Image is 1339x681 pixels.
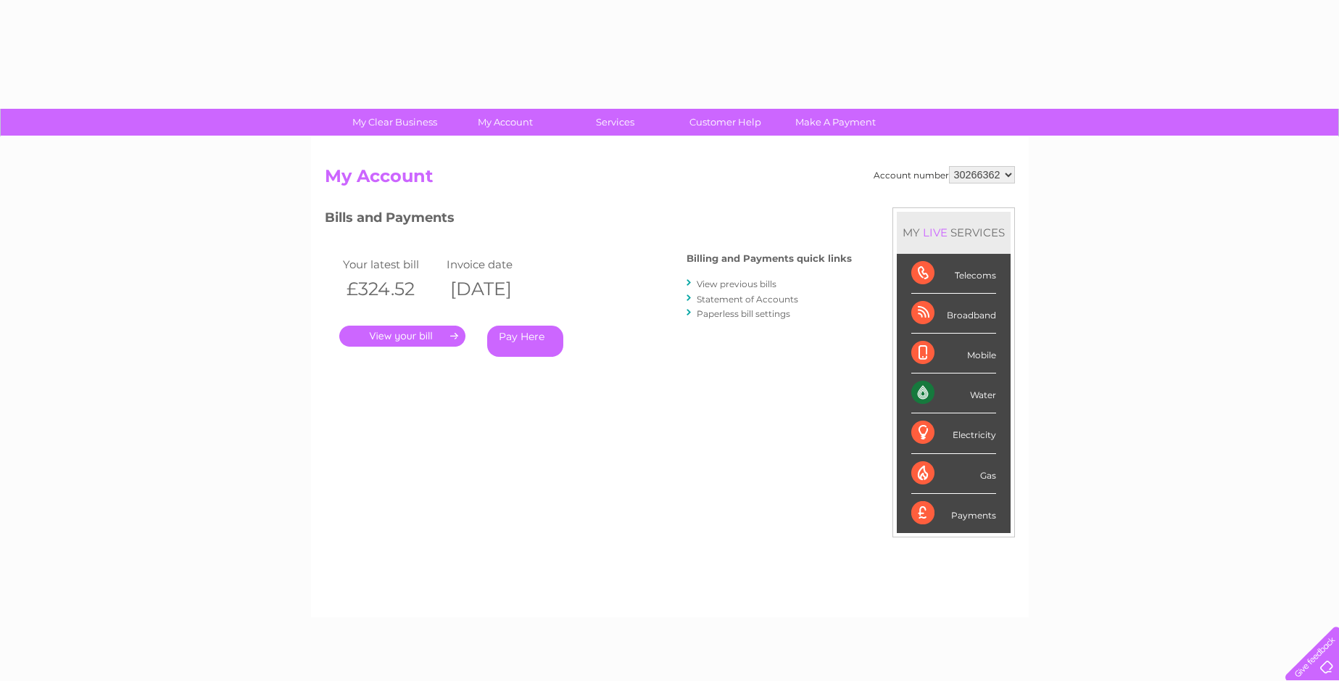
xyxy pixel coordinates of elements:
[687,253,852,264] h4: Billing and Payments quick links
[911,454,996,494] div: Gas
[445,109,565,136] a: My Account
[776,109,895,136] a: Make A Payment
[325,207,852,233] h3: Bills and Payments
[697,294,798,305] a: Statement of Accounts
[911,373,996,413] div: Water
[920,226,950,239] div: LIVE
[911,334,996,373] div: Mobile
[911,254,996,294] div: Telecoms
[666,109,785,136] a: Customer Help
[897,212,1011,253] div: MY SERVICES
[911,494,996,533] div: Payments
[911,294,996,334] div: Broadband
[555,109,675,136] a: Services
[325,166,1015,194] h2: My Account
[487,326,563,357] a: Pay Here
[443,274,547,304] th: [DATE]
[874,166,1015,183] div: Account number
[339,326,465,347] a: .
[443,255,547,274] td: Invoice date
[339,274,444,304] th: £324.52
[339,255,444,274] td: Your latest bill
[911,413,996,453] div: Electricity
[335,109,455,136] a: My Clear Business
[697,308,790,319] a: Paperless bill settings
[697,278,776,289] a: View previous bills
